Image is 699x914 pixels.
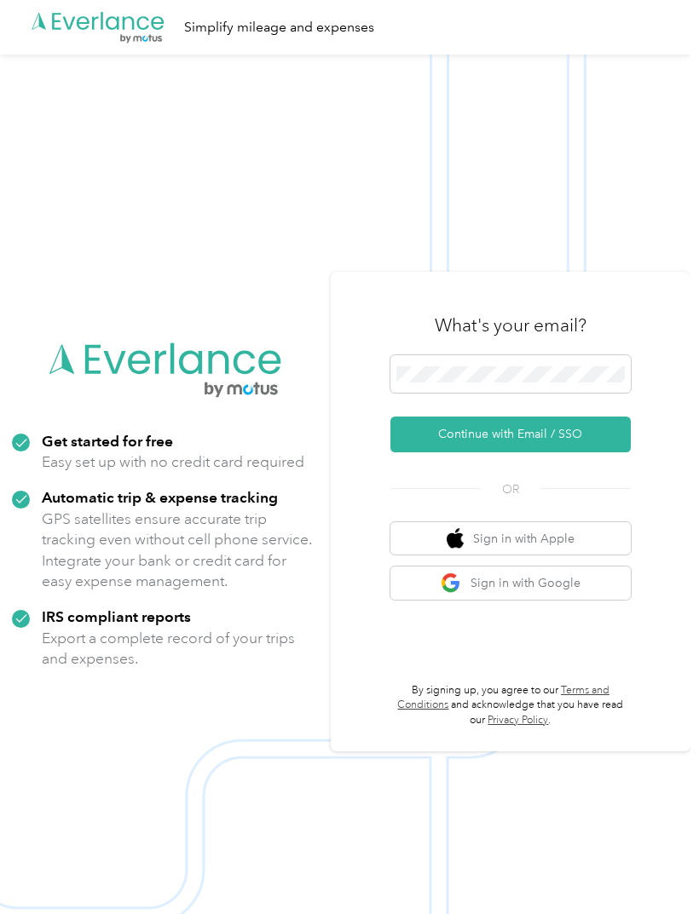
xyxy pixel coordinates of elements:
[441,572,462,594] img: google logo
[488,714,548,727] a: Privacy Policy
[42,509,319,592] p: GPS satellites ensure accurate trip tracking even without cell phone service. Integrate your bank...
[390,417,631,452] button: Continue with Email / SSO
[42,451,304,473] p: Easy set up with no credit card required
[184,17,374,38] div: Simplify mileage and expenses
[390,683,631,728] p: By signing up, you agree to our and acknowledge that you have read our .
[447,528,464,549] img: apple logo
[435,313,586,337] h3: What's your email?
[42,628,319,670] p: Export a complete record of your trips and expenses.
[397,684,609,712] a: Terms and Conditions
[42,607,191,625] strong: IRS compliant reports
[390,566,631,600] button: google logoSign in with Google
[42,488,278,506] strong: Automatic trip & expense tracking
[481,480,540,498] span: OR
[390,522,631,555] button: apple logoSign in with Apple
[42,432,173,450] strong: Get started for free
